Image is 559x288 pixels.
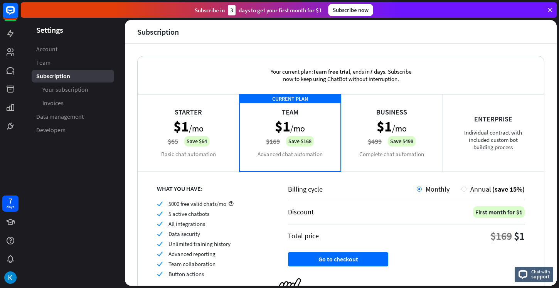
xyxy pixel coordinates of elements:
[157,201,163,207] i: check
[168,250,216,258] span: Advanced reporting
[32,110,114,123] a: Data management
[168,240,231,248] span: Unlimited training history
[36,59,51,67] span: Team
[531,273,550,280] span: support
[137,27,179,36] div: Subscription
[228,5,236,15] div: 3
[157,211,163,217] i: check
[168,260,216,268] span: Team collaboration
[157,221,163,227] i: check
[473,206,525,218] div: First month for $1
[470,185,491,194] span: Annual
[6,3,29,26] button: Open LiveChat chat widget
[288,207,314,216] div: Discount
[36,126,66,134] span: Developers
[42,86,88,94] span: Your subscription
[36,72,70,80] span: Subscription
[426,185,450,194] span: Monthly
[490,229,512,243] div: $169
[157,231,163,237] i: check
[157,185,269,192] div: WHAT YOU HAVE:
[32,124,114,136] a: Developers
[168,200,226,207] span: 5000 free valid chats/mo
[36,113,84,121] span: Data management
[157,261,163,267] i: check
[36,45,57,53] span: Account
[258,56,424,94] div: Your current plan: , ends in . Subscribe now to keep using ChatBot without interruption.
[32,56,114,69] a: Team
[531,268,550,275] span: Chat with
[42,99,64,107] span: Invoices
[157,241,163,247] i: check
[157,251,163,257] i: check
[514,229,525,243] div: $1
[168,210,209,217] span: 5 active chatbots
[168,270,204,278] span: Button actions
[32,97,114,109] a: Invoices
[157,271,163,277] i: check
[328,4,373,16] div: Subscribe now
[32,83,114,96] a: Your subscription
[21,25,125,35] header: Settings
[288,231,319,240] div: Total price
[7,204,14,210] div: days
[168,230,200,237] span: Data security
[8,197,12,204] div: 7
[32,43,114,56] a: Account
[313,68,350,75] span: Team free trial
[288,185,417,194] div: Billing cycle
[2,195,19,212] a: 7 days
[492,185,525,194] span: (save 15%)
[195,5,322,15] div: Subscribe in days to get your first month for $1
[288,252,388,266] button: Go to checkout
[168,220,205,227] span: All integrations
[370,68,385,75] span: 7 days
